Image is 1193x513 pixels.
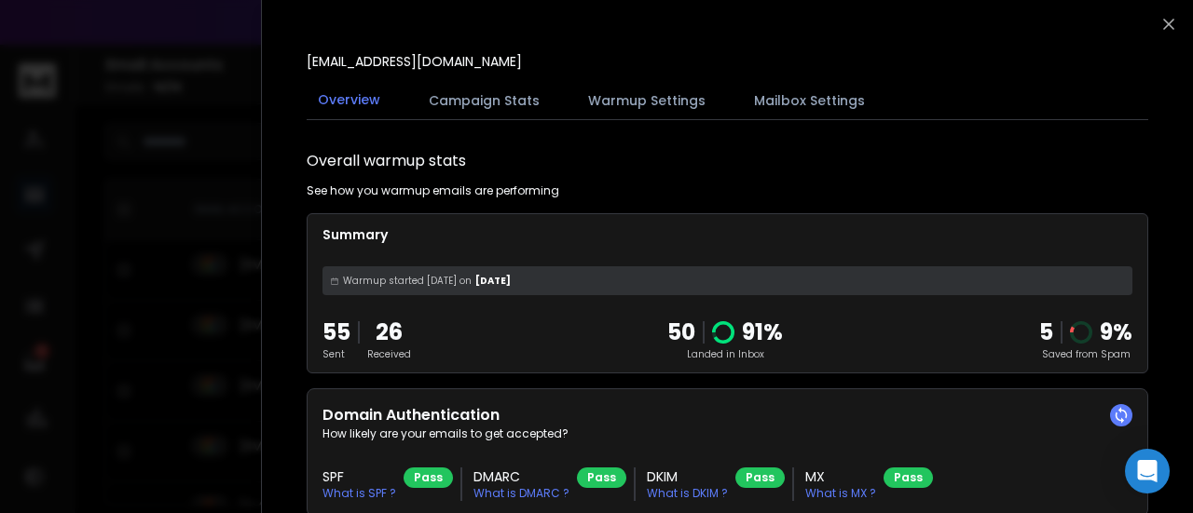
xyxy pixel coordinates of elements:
button: Warmup Settings [577,80,717,121]
p: Received [367,347,411,361]
button: Campaign Stats [418,80,551,121]
p: Summary [322,225,1132,244]
h3: DMARC [473,467,569,486]
div: Open Intercom Messenger [1125,449,1170,493]
p: 9 % [1100,317,1132,347]
div: Pass [577,467,626,488]
h3: DKIM [647,467,728,486]
div: Pass [884,467,933,488]
button: Overview [307,79,391,122]
h2: Domain Authentication [322,404,1132,426]
p: What is DKIM ? [647,486,728,501]
p: Landed in Inbox [667,347,783,361]
p: 50 [667,317,695,347]
span: Warmup started [DATE] on [343,274,472,288]
p: 26 [367,317,411,347]
div: [DATE] [322,266,1132,295]
p: How likely are your emails to get accepted? [322,426,1132,441]
div: Pass [404,467,453,488]
p: 91 % [742,317,783,347]
div: Pass [735,467,785,488]
p: What is SPF ? [322,486,396,501]
p: What is DMARC ? [473,486,569,501]
h3: MX [805,467,876,486]
strong: 5 [1039,317,1053,347]
p: See how you warmup emails are performing [307,183,559,198]
p: Saved from Spam [1039,347,1132,361]
h3: SPF [322,467,396,486]
p: What is MX ? [805,486,876,501]
p: [EMAIL_ADDRESS][DOMAIN_NAME] [307,52,522,71]
p: 55 [322,317,350,347]
h1: Overall warmup stats [307,150,466,172]
button: Mailbox Settings [743,80,876,121]
p: Sent [322,347,350,361]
